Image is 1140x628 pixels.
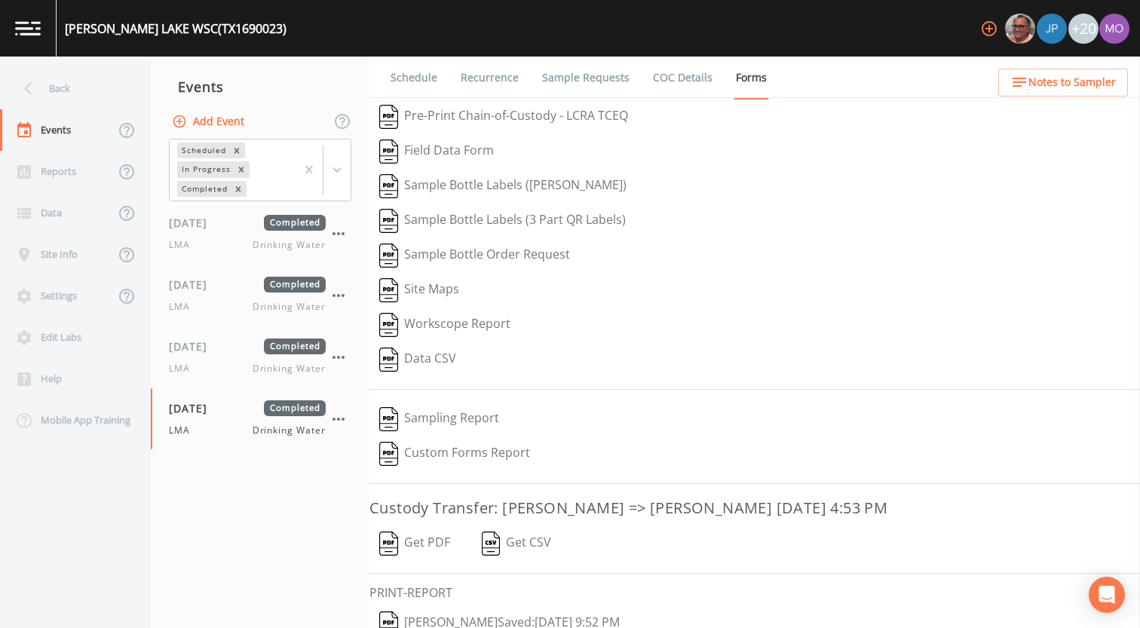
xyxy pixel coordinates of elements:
[264,215,326,231] span: Completed
[1005,14,1035,44] img: e2d790fa78825a4bb76dcb6ab311d44c
[369,402,509,437] button: Sampling Report
[169,400,218,416] span: [DATE]
[169,339,218,354] span: [DATE]
[540,57,632,99] a: Sample Requests
[734,57,769,100] a: Forms
[169,362,199,375] span: LMA
[151,265,369,326] a: [DATE]CompletedLMADrinking Water
[177,181,230,197] div: Completed
[379,209,398,233] img: svg%3e
[1037,14,1067,44] img: 41241ef155101aa6d92a04480b0d0000
[253,362,326,375] span: Drinking Water
[264,277,326,293] span: Completed
[379,278,398,302] img: svg%3e
[388,57,440,99] a: Schedule
[369,526,460,561] button: Get PDF
[177,142,228,158] div: Scheduled
[379,407,398,431] img: svg%3e
[169,215,218,231] span: [DATE]
[169,238,199,252] span: LMA
[253,424,326,437] span: Drinking Water
[1028,73,1116,92] span: Notes to Sampler
[369,238,580,273] button: Sample Bottle Order Request
[379,139,398,164] img: svg%3e
[15,21,41,35] img: logo
[379,174,398,198] img: svg%3e
[264,339,326,354] span: Completed
[369,342,466,377] button: Data CSV
[379,442,398,466] img: svg%3e
[379,348,398,372] img: svg%3e
[458,57,521,99] a: Recurrence
[151,203,369,265] a: [DATE]CompletedLMADrinking Water
[169,300,199,314] span: LMA
[1099,14,1129,44] img: 4e251478aba98ce068fb7eae8f78b90c
[369,496,1140,520] h3: Custody Transfer: [PERSON_NAME] => [PERSON_NAME] [DATE] 4:53 PM
[369,134,504,169] button: Field Data Form
[471,526,562,561] button: Get CSV
[369,308,520,342] button: Workscope Report
[369,100,638,134] button: Pre-Print Chain-of-Custody - LCRA TCEQ
[369,273,469,308] button: Site Maps
[482,532,501,556] img: svg%3e
[151,388,369,450] a: [DATE]CompletedLMADrinking Water
[379,244,398,268] img: svg%3e
[169,424,199,437] span: LMA
[151,68,369,106] div: Events
[151,326,369,388] a: [DATE]CompletedLMADrinking Water
[65,20,287,38] div: [PERSON_NAME] LAKE WSC (TX1690023)
[169,277,218,293] span: [DATE]
[1068,14,1099,44] div: +20
[379,532,398,556] img: svg%3e
[379,313,398,337] img: svg%3e
[1004,14,1036,44] div: Mike Franklin
[253,238,326,252] span: Drinking Water
[228,142,245,158] div: Remove Scheduled
[369,586,1140,600] h6: PRINT-REPORT
[369,204,636,238] button: Sample Bottle Labels (3 Part QR Labels)
[651,57,715,99] a: COC Details
[1089,577,1125,613] div: Open Intercom Messenger
[233,161,250,177] div: Remove In Progress
[264,400,326,416] span: Completed
[369,437,540,471] button: Custom Forms Report
[369,169,636,204] button: Sample Bottle Labels ([PERSON_NAME])
[379,105,398,129] img: svg%3e
[998,69,1128,96] button: Notes to Sampler
[230,181,247,197] div: Remove Completed
[253,300,326,314] span: Drinking Water
[1036,14,1068,44] div: Joshua gere Paul
[177,161,233,177] div: In Progress
[169,108,250,136] button: Add Event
